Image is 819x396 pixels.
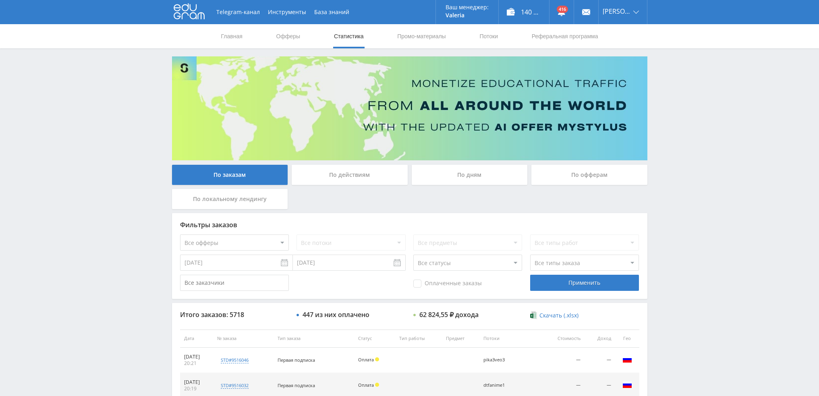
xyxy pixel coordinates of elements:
[446,12,489,19] p: Valeria
[278,357,315,363] span: Первая подписка
[333,24,365,48] a: Статистика
[622,380,632,390] img: rus.png
[172,56,647,160] img: Banner
[531,24,599,48] a: Реферальная программа
[184,360,209,367] div: 20:21
[278,382,315,388] span: Первая подписка
[184,386,209,392] div: 20:19
[276,24,301,48] a: Офферы
[180,275,289,291] input: Все заказчики
[354,330,395,348] th: Статус
[180,330,214,348] th: Дата
[172,165,288,185] div: По заказам
[479,24,499,48] a: Потоки
[375,383,379,387] span: Холд
[446,4,489,10] p: Ваш менеджер:
[221,382,249,389] div: std#9516032
[539,312,578,319] span: Скачать (.xlsx)
[221,357,249,363] div: std#9516046
[442,330,479,348] th: Предмет
[479,330,541,348] th: Потоки
[184,354,209,360] div: [DATE]
[180,221,639,228] div: Фильтры заказов
[358,357,374,363] span: Оплата
[419,311,479,318] div: 62 824,55 ₽ дохода
[541,330,585,348] th: Стоимость
[358,382,374,388] span: Оплата
[530,311,537,319] img: xlsx
[184,379,209,386] div: [DATE]
[585,330,615,348] th: Доход
[603,8,631,15] span: [PERSON_NAME]
[180,311,289,318] div: Итого заказов: 5718
[413,280,482,288] span: Оплаченные заказы
[615,330,639,348] th: Гео
[220,24,243,48] a: Главная
[396,24,446,48] a: Промо-материалы
[292,165,408,185] div: По действиям
[483,383,520,388] div: dtfanime1
[303,311,369,318] div: 447 из них оплачено
[483,357,520,363] div: pika3veo3
[531,165,647,185] div: По офферам
[585,348,615,373] td: —
[530,311,578,319] a: Скачать (.xlsx)
[622,355,632,364] img: rus.png
[375,357,379,361] span: Холд
[530,275,639,291] div: Применить
[172,189,288,209] div: По локальному лендингу
[274,330,354,348] th: Тип заказа
[541,348,585,373] td: —
[412,165,528,185] div: По дням
[395,330,442,348] th: Тип работы
[213,330,274,348] th: № заказа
